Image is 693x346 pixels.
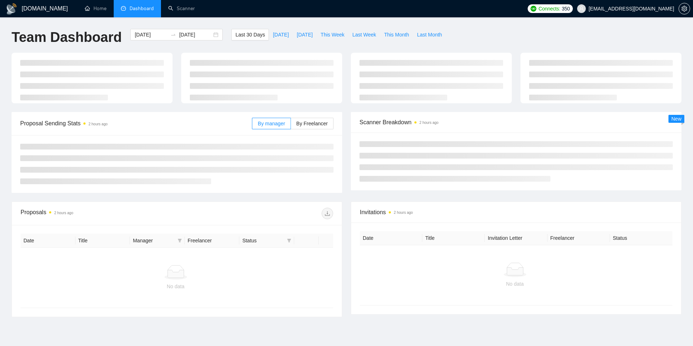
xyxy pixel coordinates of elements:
span: Proposal Sending Stats [20,119,252,128]
th: Invitation Letter [485,231,547,245]
th: Freelancer [548,231,610,245]
span: Connects: [539,5,560,13]
time: 2 hours ago [394,211,413,215]
span: Invitations [360,208,672,217]
button: setting [679,3,690,14]
span: By manager [258,121,285,126]
div: No data [26,282,325,290]
th: Title [422,231,485,245]
time: 2 hours ago [54,211,73,215]
th: Freelancer [185,234,240,248]
button: Last Month [413,29,446,40]
time: 2 hours ago [419,121,439,125]
button: [DATE] [293,29,317,40]
span: swap-right [170,32,176,38]
span: user [579,6,584,11]
span: This Month [384,31,409,39]
span: filter [287,238,291,243]
a: searchScanner [168,5,195,12]
th: Title [75,234,130,248]
span: Status [242,237,284,245]
div: Proposals [21,208,177,219]
img: logo [6,3,17,15]
time: 2 hours ago [88,122,108,126]
h1: Team Dashboard [12,29,122,46]
a: homeHome [85,5,106,12]
span: Last Month [417,31,442,39]
span: Manager [133,237,175,245]
th: Status [610,231,672,245]
span: By Freelancer [296,121,328,126]
th: Date [360,231,422,245]
button: [DATE] [269,29,293,40]
span: filter [176,235,183,246]
span: filter [286,235,293,246]
span: filter [178,238,182,243]
img: upwork-logo.png [531,6,536,12]
span: Last 30 Days [235,31,265,39]
a: setting [679,6,690,12]
span: dashboard [121,6,126,11]
div: No data [366,280,664,288]
button: This Week [317,29,348,40]
input: End date [179,31,212,39]
input: Start date [135,31,167,39]
th: Manager [130,234,185,248]
span: Scanner Breakdown [359,118,673,127]
span: 350 [562,5,570,13]
span: New [671,116,681,122]
button: Last Week [348,29,380,40]
span: to [170,32,176,38]
span: Dashboard [130,5,154,12]
span: setting [679,6,690,12]
button: This Month [380,29,413,40]
button: Last 30 Days [231,29,269,40]
th: Date [21,234,75,248]
span: [DATE] [297,31,313,39]
span: Last Week [352,31,376,39]
span: This Week [321,31,344,39]
span: [DATE] [273,31,289,39]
